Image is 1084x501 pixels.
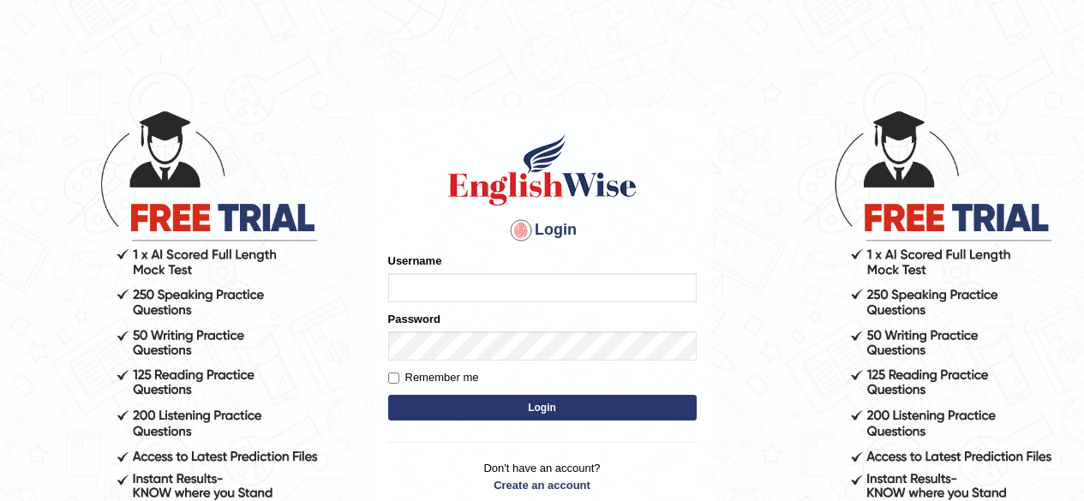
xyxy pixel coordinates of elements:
[388,217,697,244] h4: Login
[445,131,640,208] img: Logo of English Wise sign in for intelligent practice with AI
[388,369,479,386] label: Remember me
[388,373,399,384] input: Remember me
[388,311,440,327] label: Password
[388,253,442,269] label: Username
[388,395,697,420] button: Login
[388,477,697,493] a: Create an account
